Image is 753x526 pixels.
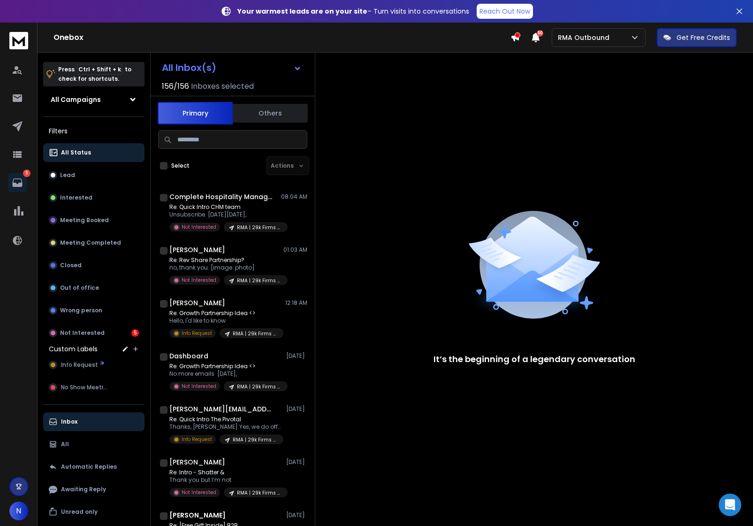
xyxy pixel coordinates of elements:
[8,173,27,192] a: 5
[162,63,216,72] h1: All Inbox(s)
[53,32,510,43] h1: Onebox
[169,203,282,211] p: Re: Quick Intro CHM team
[77,64,122,75] span: Ctrl + Shift + k
[233,103,308,124] button: Others
[657,28,737,47] button: Get Free Credits
[61,441,69,448] p: All
[286,511,307,519] p: [DATE]
[23,170,30,177] p: 5
[237,224,282,231] p: RMA | 29k Firms (General Team Info)
[169,317,282,325] p: Hello, I'd like to know
[154,58,309,77] button: All Inbox(s)
[51,95,101,104] h1: All Campaigns
[9,502,28,520] button: N
[58,65,131,84] p: Press to check for shortcuts.
[60,262,82,269] p: Closed
[281,193,307,201] p: 08:04 AM
[43,143,145,162] button: All Status
[182,277,216,284] p: Not Interested
[171,162,190,170] label: Select
[237,7,469,16] p: – Turn visits into conversations
[191,81,254,92] h3: Inboxes selected
[43,457,145,476] button: Automatic Replies
[162,81,189,92] span: 156 / 156
[60,217,109,224] p: Meeting Booked
[60,194,92,201] p: Interested
[61,149,91,156] p: All Status
[169,511,226,520] h1: [PERSON_NAME]
[43,90,145,109] button: All Campaigns
[182,436,212,443] p: Info Request
[61,384,110,391] span: No Show Meeting
[61,361,98,369] span: Info Request
[169,309,282,317] p: Re: Growth Partnership Idea <>
[169,423,282,431] p: Thanks, [PERSON_NAME] Yes, we do offer
[182,383,216,390] p: Not Interested
[43,124,145,138] h3: Filters
[434,353,635,366] p: It’s the beginning of a legendary conversation
[43,324,145,342] button: Not Interested5
[61,418,77,425] p: Inbox
[558,33,613,42] p: RMA Outbound
[286,405,307,413] p: [DATE]
[677,33,730,42] p: Get Free Credits
[9,32,28,49] img: logo
[61,463,117,471] p: Automatic Replies
[43,278,145,297] button: Out of office
[283,246,307,254] p: 01:03 AM
[61,486,106,493] p: Awaiting Reply
[169,416,282,423] p: Re: Quick Intro The Pivotal
[43,188,145,207] button: Interested
[169,363,282,370] p: Re: Growth Partnership Idea <>
[169,476,282,484] p: Thank you but I’m not
[182,489,216,496] p: Not Interested
[537,30,543,37] span: 50
[169,404,273,414] h1: [PERSON_NAME][EMAIL_ADDRESS][DOMAIN_NAME]
[169,264,282,271] p: no, thank you. [image: photo]
[286,458,307,466] p: [DATE]
[286,352,307,360] p: [DATE]
[477,4,533,19] a: Reach Out Now
[237,7,367,16] strong: Your warmest leads are on your site
[285,299,307,307] p: 12:18 AM
[169,351,208,361] h1: Dashboard
[182,330,212,337] p: Info Request
[237,489,282,496] p: RMA | 29k Firms (General Team Info)
[169,192,273,201] h1: Complete Hospitality Management
[43,412,145,431] button: Inbox
[60,171,75,179] p: Lead
[43,480,145,499] button: Awaiting Reply
[169,370,282,378] p: No more emails [DATE],
[43,301,145,320] button: Wrong person
[60,307,102,314] p: Wrong person
[60,329,105,337] p: Not Interested
[43,256,145,275] button: Closed
[43,233,145,252] button: Meeting Completed
[169,469,282,476] p: Re: Intro - Shatter &
[43,435,145,454] button: All
[237,277,282,284] p: RMA | 29k Firms (General Team Info)
[237,383,282,390] p: RMA | 29k Firms (General Team Info)
[43,166,145,185] button: Lead
[43,378,145,397] button: No Show Meeting
[169,245,225,255] h1: [PERSON_NAME]
[49,344,98,354] h3: Custom Labels
[60,239,121,247] p: Meeting Completed
[169,211,282,218] p: Unsubscribe. [DATE][DATE],
[719,494,741,516] div: Open Intercom Messenger
[169,457,225,467] h1: [PERSON_NAME]
[131,329,139,337] div: 5
[182,224,216,231] p: Not Interested
[169,298,225,308] h1: [PERSON_NAME]
[233,330,278,337] p: RMA | 29k Firms (General Team Info)
[233,436,278,443] p: RMA | 29k Firms (General Team Info)
[43,503,145,521] button: Unread only
[158,102,233,124] button: Primary
[61,508,98,516] p: Unread only
[60,284,99,292] p: Out of office
[43,211,145,230] button: Meeting Booked
[169,256,282,264] p: Re: Rev Share Partnership?
[479,7,530,16] p: Reach Out Now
